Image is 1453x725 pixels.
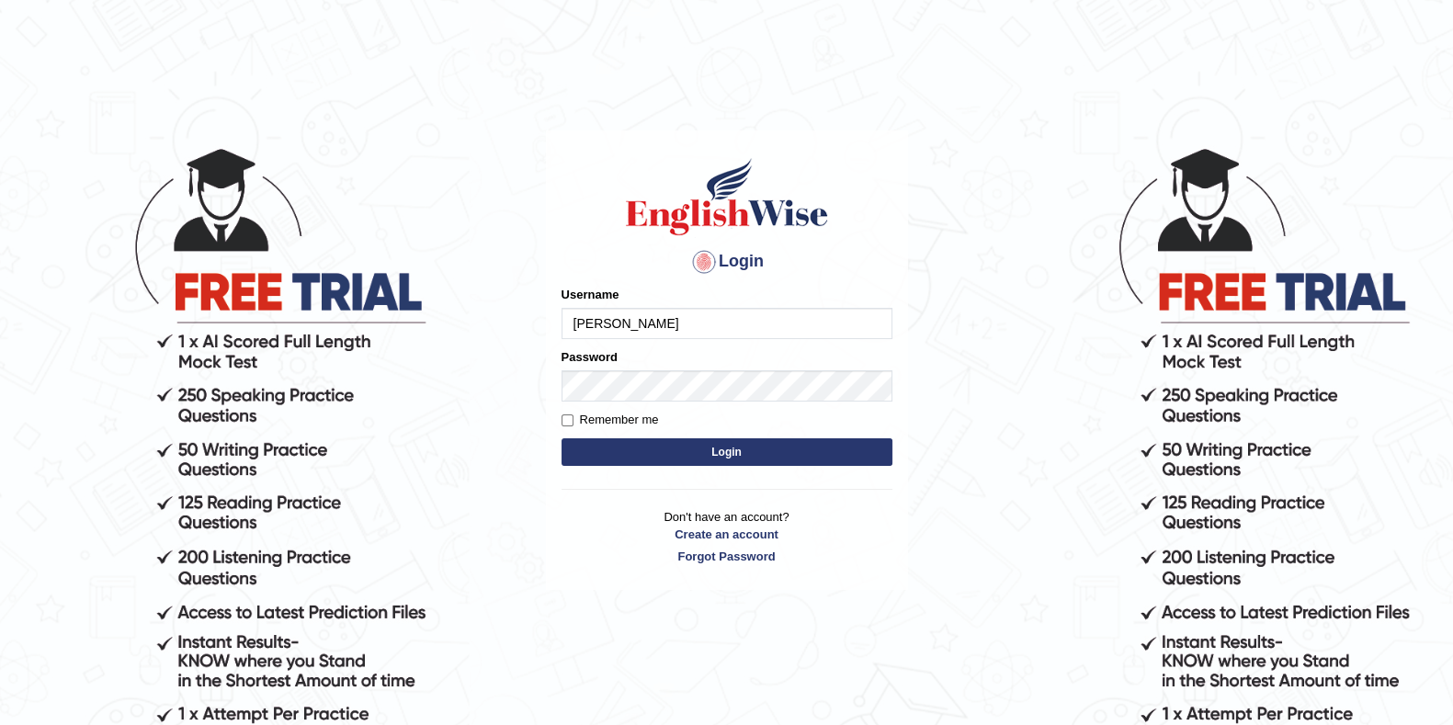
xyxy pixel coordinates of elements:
[562,438,892,466] button: Login
[562,526,892,543] a: Create an account
[562,348,618,366] label: Password
[562,286,619,303] label: Username
[562,411,659,429] label: Remember me
[562,548,892,565] a: Forgot Password
[562,508,892,565] p: Don't have an account?
[622,155,832,238] img: Logo of English Wise sign in for intelligent practice with AI
[562,414,573,426] input: Remember me
[562,247,892,277] h4: Login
